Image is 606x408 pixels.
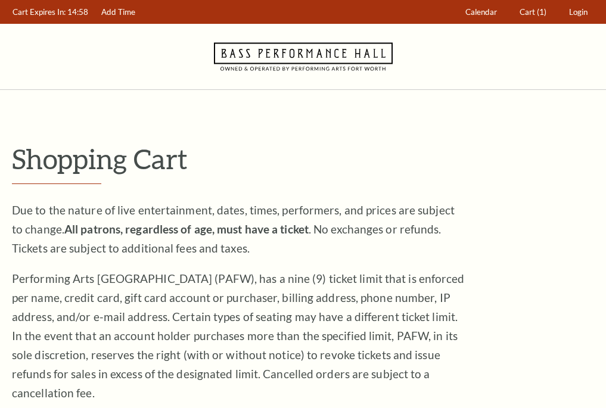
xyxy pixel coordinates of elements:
[13,7,66,17] span: Cart Expires In:
[12,269,465,403] p: Performing Arts [GEOGRAPHIC_DATA] (PAFW), has a nine (9) ticket limit that is enforced per name, ...
[569,7,588,17] span: Login
[514,1,552,24] a: Cart (1)
[564,1,593,24] a: Login
[12,203,455,255] span: Due to the nature of live entertainment, dates, times, performers, and prices are subject to chan...
[64,222,309,236] strong: All patrons, regardless of age, must have a ticket
[12,144,594,174] p: Shopping Cart
[67,7,88,17] span: 14:58
[460,1,503,24] a: Calendar
[96,1,141,24] a: Add Time
[520,7,535,17] span: Cart
[465,7,497,17] span: Calendar
[537,7,546,17] span: (1)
